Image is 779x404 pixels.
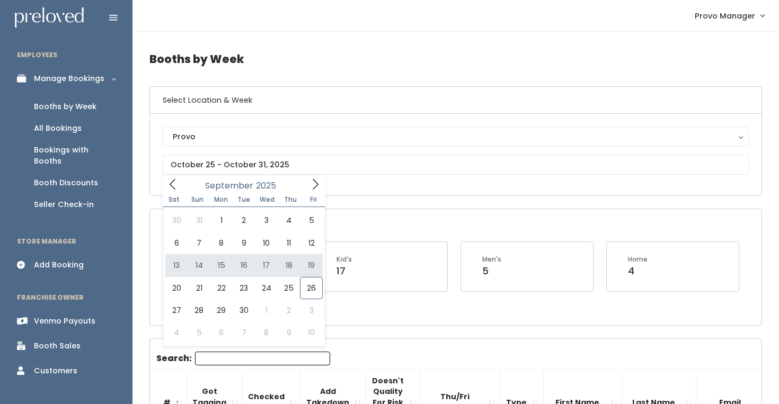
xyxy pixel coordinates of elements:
span: September 1, 2025 [210,209,233,231]
span: September 24, 2025 [255,277,278,299]
span: September 25, 2025 [278,277,300,299]
div: Manage Bookings [34,73,104,84]
div: Customers [34,365,77,376]
div: Kid's [337,255,352,264]
span: October 4, 2025 [165,321,188,344]
span: September 6, 2025 [165,232,188,254]
span: September 26, 2025 [300,277,322,299]
span: September [205,182,253,190]
span: Mon [209,196,233,203]
span: October 9, 2025 [278,321,300,344]
span: August 31, 2025 [188,209,210,231]
input: October 25 - October 31, 2025 [163,155,749,175]
h4: Booths by Week [149,44,762,74]
span: September 15, 2025 [210,254,233,276]
span: September 11, 2025 [278,232,300,254]
span: September 27, 2025 [165,299,188,321]
div: Venmo Payouts [34,316,95,327]
input: Year [253,179,285,192]
span: October 5, 2025 [188,321,210,344]
span: Thu [279,196,302,203]
span: Fri [302,196,325,203]
span: October 6, 2025 [210,321,233,344]
div: Provo [173,131,739,142]
span: September 18, 2025 [278,254,300,276]
div: Home [628,255,648,264]
span: September 17, 2025 [255,254,278,276]
span: September 20, 2025 [165,277,188,299]
div: Add Booking [34,259,84,271]
div: 4 [628,264,648,278]
span: September 10, 2025 [255,232,278,254]
div: Booth Sales [34,340,81,352]
label: Search: [156,352,330,365]
span: Sun [186,196,209,203]
span: September 2, 2025 [233,209,255,231]
span: August 30, 2025 [165,209,188,231]
span: September 22, 2025 [210,277,233,299]
div: 5 [482,264,501,278]
button: Provo [163,127,749,147]
div: Booth Discounts [34,177,98,188]
span: September 8, 2025 [210,232,233,254]
span: September 13, 2025 [165,254,188,276]
span: October 10, 2025 [300,321,322,344]
div: 17 [337,264,352,278]
span: September 23, 2025 [233,277,255,299]
span: Sat [163,196,186,203]
a: Provo Manager [684,4,775,27]
div: All Bookings [34,123,82,134]
h6: Select Location & Week [150,87,762,114]
img: preloved logo [15,7,84,28]
input: Search: [195,352,330,365]
div: Bookings with Booths [34,145,116,167]
span: September 5, 2025 [300,209,322,231]
span: September 9, 2025 [233,232,255,254]
span: September 29, 2025 [210,299,233,321]
span: Tue [232,196,255,203]
span: September 21, 2025 [188,277,210,299]
span: October 1, 2025 [255,299,278,321]
span: September 14, 2025 [188,254,210,276]
span: September 30, 2025 [233,299,255,321]
span: October 7, 2025 [233,321,255,344]
div: Men's [482,255,501,264]
span: September 19, 2025 [300,254,322,276]
span: September 28, 2025 [188,299,210,321]
span: September 3, 2025 [255,209,278,231]
span: October 8, 2025 [255,321,278,344]
span: October 2, 2025 [278,299,300,321]
span: September 7, 2025 [188,232,210,254]
span: Wed [255,196,279,203]
span: October 3, 2025 [300,299,322,321]
span: Provo Manager [695,10,755,22]
div: Booths by Week [34,101,96,112]
span: September 12, 2025 [300,232,322,254]
div: Seller Check-in [34,199,94,210]
span: September 16, 2025 [233,254,255,276]
span: September 4, 2025 [278,209,300,231]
